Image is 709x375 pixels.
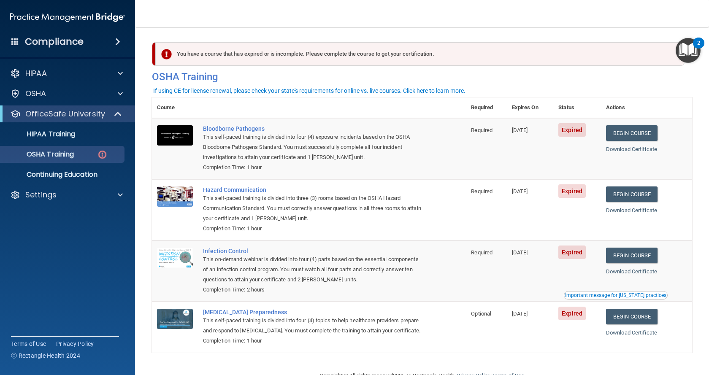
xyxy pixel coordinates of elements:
[512,188,528,194] span: [DATE]
[558,246,586,259] span: Expired
[563,315,699,349] iframe: Drift Widget Chat Controller
[56,340,94,348] a: Privacy Policy
[11,351,80,360] span: Ⓒ Rectangle Health 2024
[565,293,666,298] div: Important message for [US_STATE] practices
[25,68,47,78] p: HIPAA
[606,186,658,202] a: Begin Course
[606,248,658,263] a: Begin Course
[153,88,465,94] div: If using CE for license renewal, please check your state's requirements for online vs. live cours...
[553,97,601,118] th: Status
[10,9,125,26] img: PMB logo
[203,186,424,193] a: Hazard Communication
[5,150,74,159] p: OSHA Training
[471,310,491,317] span: Optional
[512,310,528,317] span: [DATE]
[697,43,700,54] div: 2
[11,340,46,348] a: Terms of Use
[606,309,658,324] a: Begin Course
[558,123,586,137] span: Expired
[601,97,692,118] th: Actions
[25,109,105,119] p: OfficeSafe University
[471,188,493,194] span: Required
[676,38,701,63] button: Open Resource Center, 2 new notifications
[5,170,121,179] p: Continuing Education
[152,86,467,95] button: If using CE for license renewal, please check your state's requirements for online vs. live cours...
[512,249,528,256] span: [DATE]
[10,89,123,99] a: OSHA
[25,190,57,200] p: Settings
[5,130,75,138] p: HIPAA Training
[606,125,658,141] a: Begin Course
[203,285,424,295] div: Completion Time: 2 hours
[471,127,493,133] span: Required
[507,97,554,118] th: Expires On
[203,309,424,316] a: [MEDICAL_DATA] Preparedness
[512,127,528,133] span: [DATE]
[152,71,692,83] h4: OSHA Training
[203,254,424,285] div: This on-demand webinar is divided into four (4) parts based on the essential components of an inf...
[558,307,586,320] span: Expired
[25,89,46,99] p: OSHA
[606,268,657,275] a: Download Certificate
[161,49,172,59] img: exclamation-circle-solid-danger.72ef9ffc.png
[203,316,424,336] div: This self-paced training is divided into four (4) topics to help healthcare providers prepare and...
[564,291,668,299] button: Read this if you are a dental practitioner in the state of CA
[155,42,685,66] div: You have a course that has expired or is incomplete. Please complete the course to get your certi...
[97,149,108,160] img: danger-circle.6113f641.png
[10,68,123,78] a: HIPAA
[203,132,424,162] div: This self-paced training is divided into four (4) exposure incidents based on the OSHA Bloodborne...
[25,36,84,48] h4: Compliance
[203,224,424,234] div: Completion Time: 1 hour
[203,162,424,173] div: Completion Time: 1 hour
[466,97,506,118] th: Required
[558,184,586,198] span: Expired
[203,336,424,346] div: Completion Time: 1 hour
[203,193,424,224] div: This self-paced training is divided into three (3) rooms based on the OSHA Hazard Communication S...
[152,97,198,118] th: Course
[10,109,122,119] a: OfficeSafe University
[471,249,493,256] span: Required
[10,190,123,200] a: Settings
[203,248,424,254] a: Infection Control
[203,125,424,132] a: Bloodborne Pathogens
[606,207,657,213] a: Download Certificate
[606,146,657,152] a: Download Certificate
